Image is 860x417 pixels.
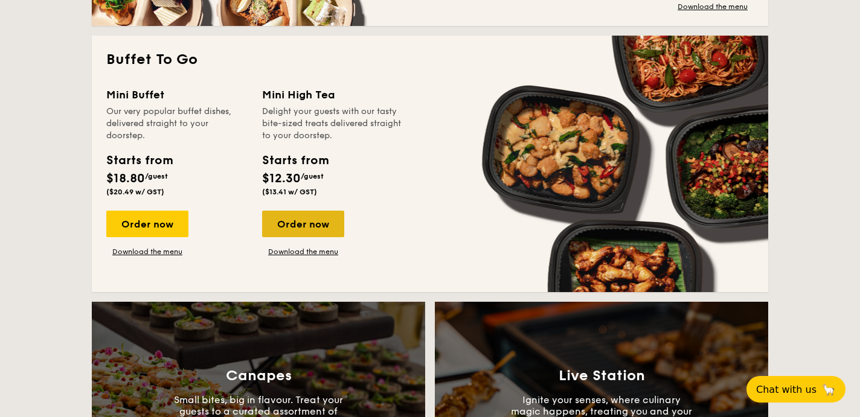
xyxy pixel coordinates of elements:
[106,247,188,256] a: Download the menu
[756,384,817,395] span: Chat with us
[262,151,328,170] div: Starts from
[559,368,645,384] h3: Live Station
[106,188,164,196] span: ($20.49 w/ GST)
[106,86,248,103] div: Mini Buffet
[262,86,403,103] div: Mini High Tea
[672,2,754,11] a: Download the menu
[262,188,317,196] span: ($13.41 w/ GST)
[746,376,846,403] button: Chat with us🦙
[262,247,344,256] a: Download the menu
[821,383,836,396] span: 🦙
[106,211,188,237] div: Order now
[262,211,344,237] div: Order now
[106,171,145,186] span: $18.80
[301,172,324,180] span: /guest
[106,50,754,69] h2: Buffet To Go
[145,172,168,180] span: /guest
[262,171,301,186] span: $12.30
[106,106,248,142] div: Our very popular buffet dishes, delivered straight to your doorstep.
[226,368,292,384] h3: Canapes
[106,151,172,170] div: Starts from
[262,106,403,142] div: Delight your guests with our tasty bite-sized treats delivered straight to your doorstep.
